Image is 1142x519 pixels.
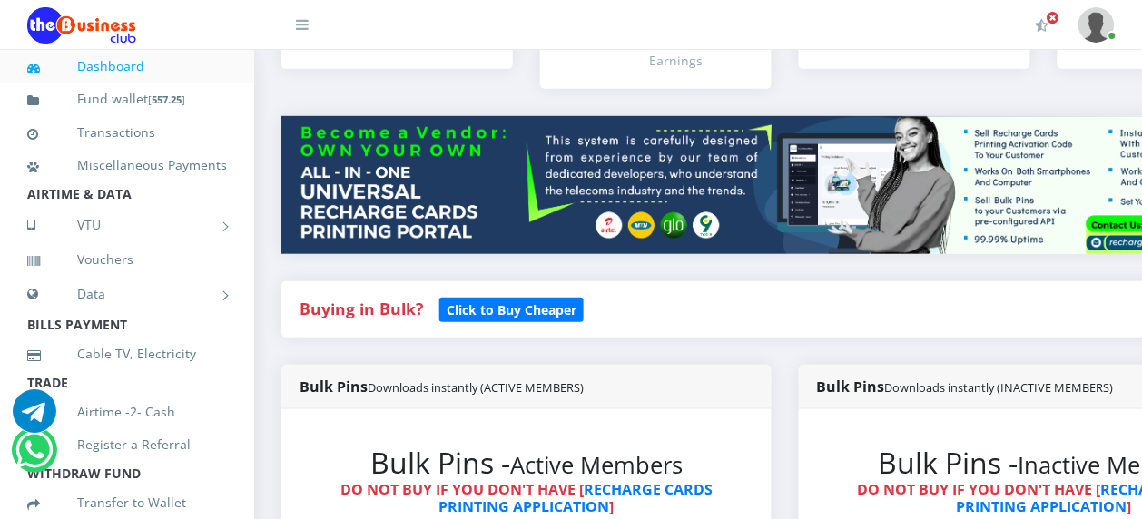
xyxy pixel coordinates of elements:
[318,446,735,480] h2: Bulk Pins -
[510,449,683,481] small: Active Members
[1036,18,1049,33] i: Activate Your Membership
[27,112,227,153] a: Transactions
[340,479,713,516] strong: DO NOT BUY IF YOU DON'T HAVE [ ]
[152,93,182,106] b: 557.25
[27,78,227,121] a: Fund wallet[557.25]
[148,93,185,106] small: [ ]
[27,391,227,433] a: Airtime -2- Cash
[300,298,423,319] strong: Buying in Bulk?
[27,45,227,87] a: Dashboard
[27,202,227,248] a: VTU
[15,442,53,472] a: Chat for support
[27,333,227,375] a: Cable TV, Electricity
[27,7,136,44] img: Logo
[368,379,584,396] small: Downloads instantly (ACTIVE MEMBERS)
[27,144,227,186] a: Miscellaneous Payments
[885,379,1114,396] small: Downloads instantly (INACTIVE MEMBERS)
[439,479,714,516] a: RECHARGE CARDS PRINTING APPLICATION
[447,301,576,318] b: Click to Buy Cheaper
[1078,7,1115,43] img: User
[649,51,753,70] div: Earnings
[27,271,227,317] a: Data
[300,377,584,397] strong: Bulk Pins
[27,424,227,465] a: Register a Referral
[27,239,227,280] a: Vouchers
[439,298,584,319] a: Click to Buy Cheaper
[817,377,1114,397] strong: Bulk Pins
[1047,11,1060,24] span: Activate Your Membership
[13,403,56,433] a: Chat for support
